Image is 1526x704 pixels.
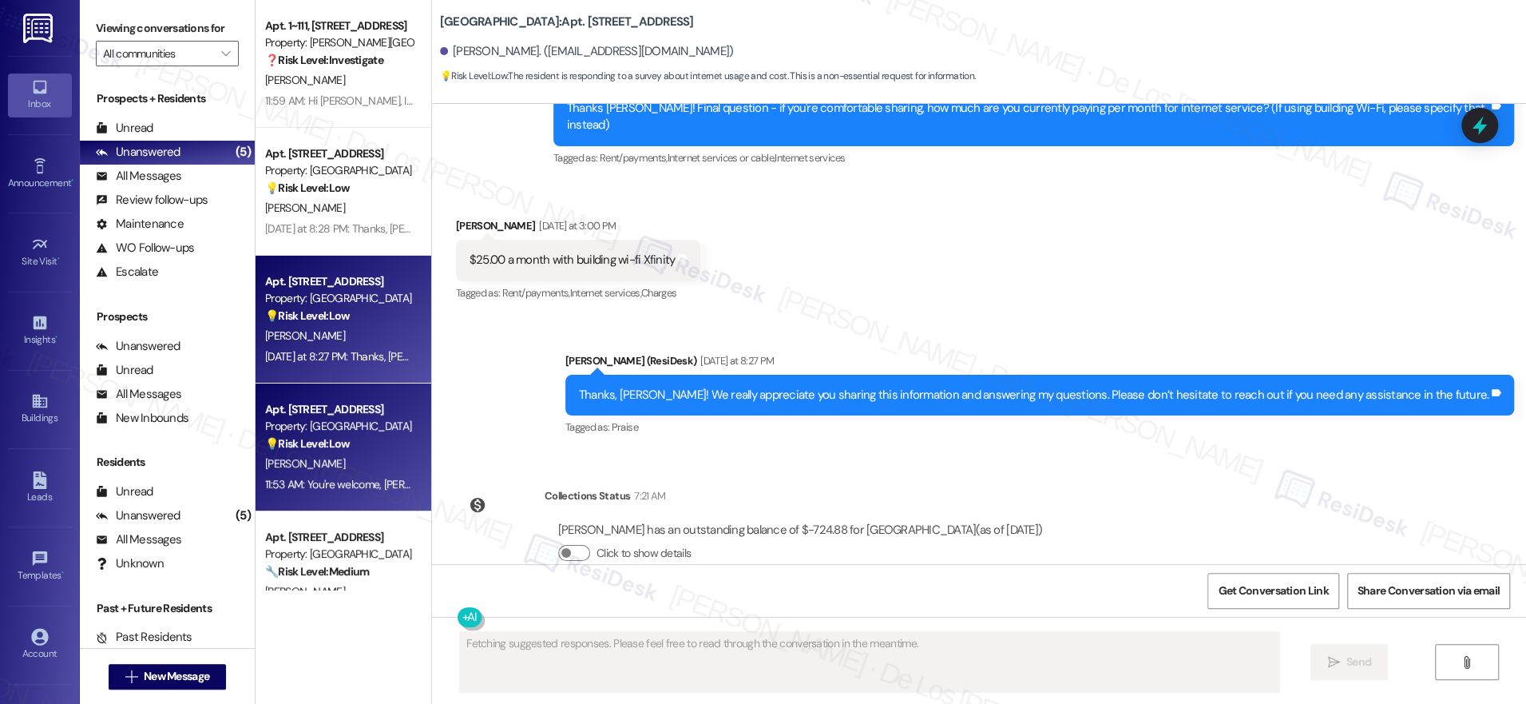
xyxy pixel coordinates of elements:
[55,332,57,343] span: •
[470,252,676,268] div: $25.00 a month with building wi-fi Xfinity
[1310,644,1388,680] button: Send
[1346,654,1371,670] span: Send
[80,308,255,325] div: Prospects
[553,146,1514,169] div: Tagged as:
[600,151,668,165] span: Rent/payments ,
[8,623,72,666] a: Account
[265,529,413,546] div: Apt. [STREET_ADDRESS]
[96,531,181,548] div: All Messages
[265,564,369,579] strong: 🔧 Risk Level: Medium
[8,467,72,510] a: Leads
[696,352,774,369] div: [DATE] at 8:27 PM
[96,338,180,355] div: Unanswered
[8,74,72,117] a: Inbox
[96,192,208,209] div: Review follow-ups
[232,503,255,528] div: (5)
[265,273,413,290] div: Apt. [STREET_ADDRESS]
[265,53,383,67] strong: ❓ Risk Level: Investigate
[96,240,194,257] div: WO Follow-ups
[96,507,180,524] div: Unanswered
[558,522,1042,539] div: [PERSON_NAME] has an outstanding balance of $-724.88 for [GEOGRAPHIC_DATA] (as of [DATE])
[265,308,350,323] strong: 💡 Risk Level: Low
[80,454,255,471] div: Residents
[265,436,350,451] strong: 💡 Risk Level: Low
[96,168,181,185] div: All Messages
[1358,583,1500,599] span: Share Conversation via email
[96,555,164,572] div: Unknown
[630,487,665,504] div: 7:21 AM
[96,483,153,500] div: Unread
[565,416,1514,439] div: Tagged as:
[144,668,209,685] span: New Message
[265,546,413,563] div: Property: [GEOGRAPHIC_DATA]
[440,43,734,60] div: [PERSON_NAME]. ([EMAIL_ADDRESS][DOMAIN_NAME])
[80,90,255,107] div: Prospects + Residents
[668,151,775,165] span: Internet services or cable ,
[570,286,641,300] span: Internet services ,
[265,401,413,418] div: Apt. [STREET_ADDRESS]
[96,386,181,403] div: All Messages
[265,349,1182,364] div: [DATE] at 8:27 PM: Thanks, [PERSON_NAME]! We really appreciate you sharing this information and a...
[125,670,137,683] i: 
[597,545,691,562] label: Click to show details
[440,68,976,85] span: : The resident is responding to a survey about internet usage and cost. This is a non-essential r...
[502,286,570,300] span: Rent/payments ,
[456,217,701,240] div: [PERSON_NAME]
[565,352,1514,375] div: [PERSON_NAME] (ResiDesk)
[440,14,694,30] b: [GEOGRAPHIC_DATA]: Apt. [STREET_ADDRESS]
[265,290,413,307] div: Property: [GEOGRAPHIC_DATA]
[221,47,230,60] i: 
[103,41,213,66] input: All communities
[1327,656,1339,669] i: 
[80,600,255,617] div: Past + Future Residents
[1461,656,1472,669] i: 
[96,629,192,646] div: Past Residents
[96,16,239,41] label: Viewing conversations for
[96,410,188,427] div: New Inbounds
[109,664,227,690] button: New Message
[23,14,56,43] img: ResiDesk Logo
[1207,573,1338,609] button: Get Conversation Link
[567,100,1488,134] div: Thanks [PERSON_NAME]! Final question - if you're comfortable sharing, how much are you currently ...
[612,420,638,434] span: Praise
[8,309,72,352] a: Insights •
[265,584,345,599] span: [PERSON_NAME]
[265,418,413,435] div: Property: [GEOGRAPHIC_DATA]
[96,216,184,233] div: Maintenance
[775,151,845,165] span: Internet services
[265,145,413,162] div: Apt. [STREET_ADDRESS]
[265,221,1183,236] div: [DATE] at 8:28 PM: Thanks, [PERSON_NAME]! We really appreciate you sharing this information and a...
[1347,573,1510,609] button: Share Conversation via email
[8,545,72,588] a: Templates •
[57,253,60,264] span: •
[61,567,64,579] span: •
[71,175,73,186] span: •
[265,162,413,179] div: Property: [GEOGRAPHIC_DATA]
[440,70,507,82] strong: 💡 Risk Level: Low
[96,264,158,280] div: Escalate
[265,456,345,471] span: [PERSON_NAME]
[265,34,413,51] div: Property: [PERSON_NAME][GEOGRAPHIC_DATA] Apartments
[460,632,1279,692] textarea: Fetching suggested responses. Please feel free to read through the conversation in the meantime.
[265,201,345,215] span: [PERSON_NAME]
[232,140,255,165] div: (5)
[456,281,701,304] div: Tagged as:
[265,328,345,343] span: [PERSON_NAME]
[641,286,676,300] span: Charges
[535,217,616,234] div: [DATE] at 3:00 PM
[265,181,350,195] strong: 💡 Risk Level: Low
[96,120,153,137] div: Unread
[1218,583,1328,599] span: Get Conversation Link
[8,388,72,431] a: Buildings
[579,387,1488,404] div: Thanks, [PERSON_NAME]! We really appreciate you sharing this information and answering my questio...
[96,362,153,379] div: Unread
[265,18,413,34] div: Apt. 1~111, [STREET_ADDRESS]
[8,231,72,274] a: Site Visit •
[96,144,180,161] div: Unanswered
[265,477,851,491] div: 11:53 AM: You're welcome, [PERSON_NAME]! I'm happy I could help. If you have any other questions,...
[545,487,630,504] div: Collections Status
[265,73,345,87] span: [PERSON_NAME]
